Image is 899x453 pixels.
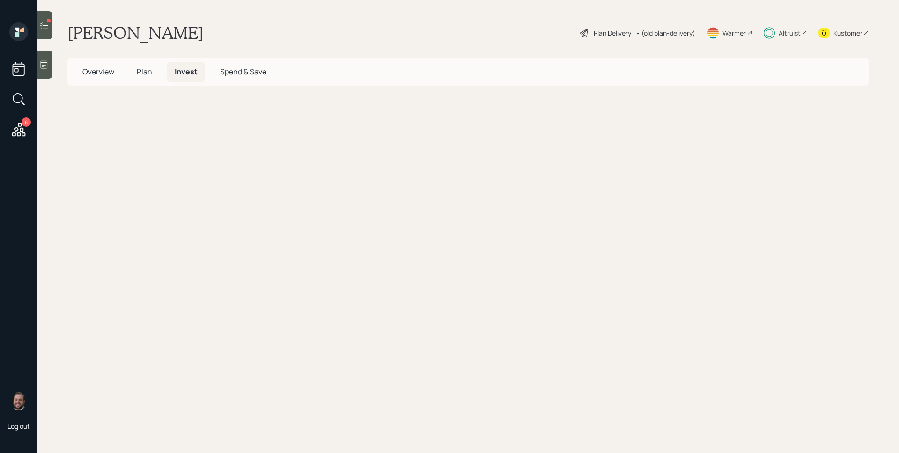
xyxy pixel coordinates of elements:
div: Altruist [779,28,801,38]
span: Invest [175,66,198,77]
h1: [PERSON_NAME] [67,22,204,43]
span: Plan [137,66,152,77]
div: Warmer [722,28,746,38]
img: james-distasi-headshot.png [9,392,28,410]
div: Kustomer [833,28,862,38]
div: Plan Delivery [594,28,631,38]
div: Log out [7,422,30,431]
div: 6 [22,117,31,127]
div: • (old plan-delivery) [636,28,695,38]
span: Overview [82,66,114,77]
span: Spend & Save [220,66,266,77]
